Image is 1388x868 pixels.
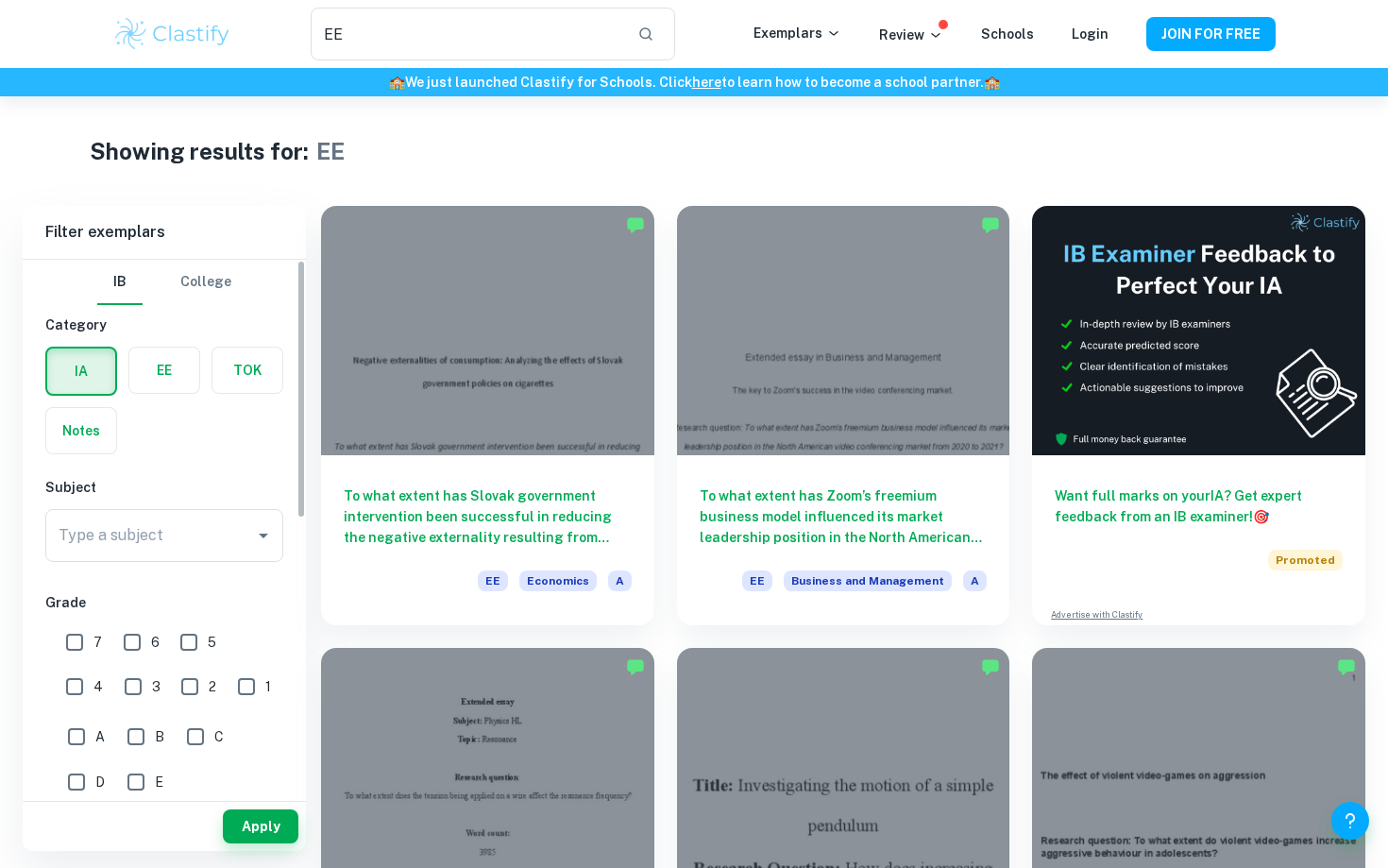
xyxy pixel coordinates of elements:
span: 🎯 [1253,509,1269,524]
span: 1 [265,676,271,697]
p: Review [879,25,943,45]
button: Open [250,522,277,549]
a: To what extent has Slovak government intervention been successful in reducing the negative extern... [321,206,654,625]
button: TOK [212,348,282,393]
h6: Subject [45,477,283,498]
button: EE [129,348,199,393]
img: Marked [626,215,645,234]
button: College [180,260,231,305]
span: A [95,726,105,747]
span: Promoted [1268,550,1343,570]
h6: Grade [45,592,283,613]
a: Login [1072,26,1109,42]
div: Filter type choice [97,260,231,305]
a: here [692,75,721,90]
span: 🏫 [389,75,405,90]
span: 7 [93,632,102,653]
h6: To what extent has Zoom’s freemium business model influenced its market leadership position in th... [700,485,988,548]
h6: Category [45,315,283,335]
img: Marked [981,215,1000,234]
button: Apply [223,809,298,843]
span: Economics [519,570,597,591]
h6: To what extent has Slovak government intervention been successful in reducing the negative extern... [344,485,632,548]
h6: We just launched Clastify for Schools. Click to learn how to become a school partner. [4,72,1384,93]
button: Help and Feedback [1331,802,1369,840]
h6: Filter exemplars [23,206,306,259]
span: A [963,570,987,591]
span: 6 [151,632,160,653]
button: IA [47,349,115,394]
span: 3 [152,676,161,697]
input: Search for any exemplars... [311,8,622,60]
span: 2 [209,676,216,697]
span: Business and Management [784,570,952,591]
h1: EE [316,134,345,168]
img: Marked [626,657,645,676]
a: Want full marks on yourIA? Get expert feedback from an IB examiner!PromotedAdvertise with Clastify [1032,206,1365,625]
span: B [155,726,164,747]
h1: Showing results for: [90,134,309,168]
span: C [214,726,224,747]
p: Exemplars [753,23,841,43]
h6: Want full marks on your IA ? Get expert feedback from an IB examiner! [1055,485,1343,527]
button: JOIN FOR FREE [1146,17,1276,51]
a: Advertise with Clastify [1051,608,1143,621]
button: Notes [46,408,116,453]
span: 🏫 [984,75,1000,90]
span: EE [478,570,508,591]
span: A [608,570,632,591]
img: Marked [981,657,1000,676]
span: EE [742,570,772,591]
span: 4 [93,676,103,697]
button: IB [97,260,143,305]
a: Schools [981,26,1034,42]
img: Marked [1337,657,1356,676]
span: 5 [208,632,216,653]
img: Clastify logo [112,15,232,53]
span: D [95,772,105,792]
img: Thumbnail [1032,206,1365,455]
span: E [155,772,163,792]
a: To what extent has Zoom’s freemium business model influenced its market leadership position in th... [677,206,1010,625]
